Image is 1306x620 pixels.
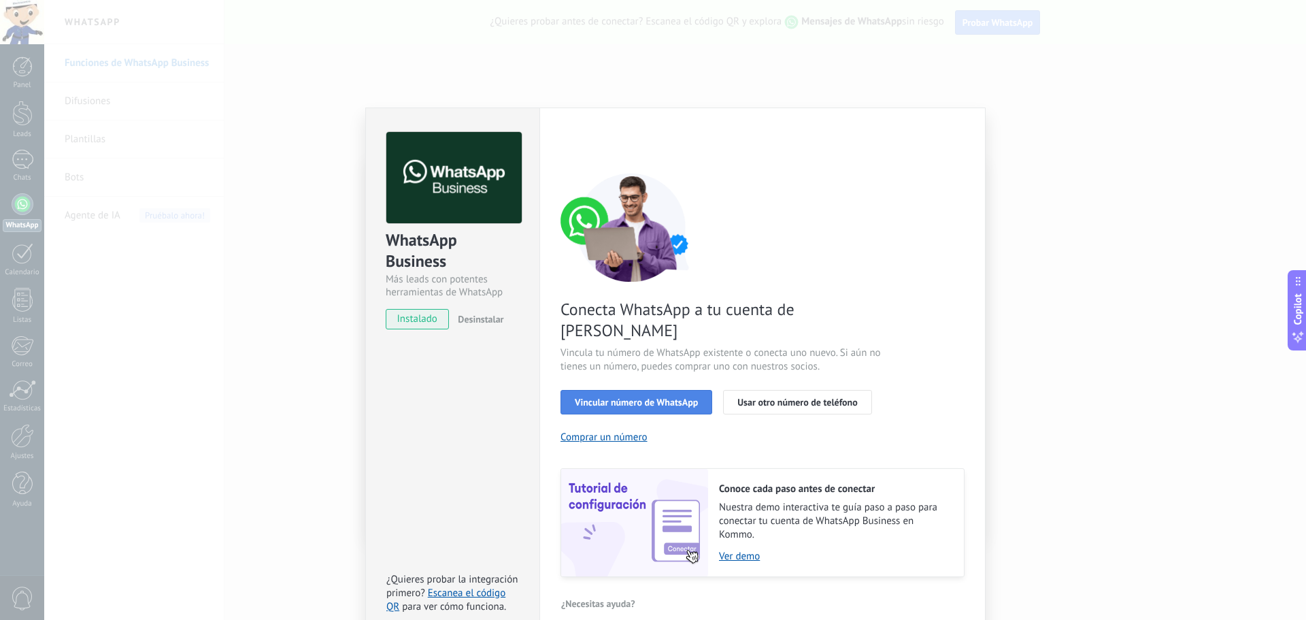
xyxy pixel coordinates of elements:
span: ¿Necesitas ayuda? [561,599,635,608]
span: ¿Quieres probar la integración primero? [386,573,518,600]
button: Vincular número de WhatsApp [560,390,712,414]
span: Conecta WhatsApp a tu cuenta de [PERSON_NAME] [560,299,884,341]
button: Comprar un número [560,431,648,444]
span: Copilot [1291,293,1305,325]
span: instalado [386,309,448,329]
span: Vincula tu número de WhatsApp existente o conecta uno nuevo. Si aún no tienes un número, puedes c... [560,346,884,374]
img: connect number [560,173,703,282]
img: logo_main.png [386,132,522,224]
button: Usar otro número de teléfono [723,390,871,414]
div: WhatsApp Business [386,229,520,273]
a: Escanea el código QR [386,587,505,613]
a: Ver demo [719,550,950,563]
span: para ver cómo funciona. [402,600,506,613]
button: ¿Necesitas ayuda? [560,593,636,614]
span: Nuestra demo interactiva te guía paso a paso para conectar tu cuenta de WhatsApp Business en Kommo. [719,501,950,542]
span: Usar otro número de teléfono [737,397,857,407]
span: Desinstalar [458,313,503,325]
button: Desinstalar [452,309,503,329]
span: Vincular número de WhatsApp [575,397,698,407]
div: Más leads con potentes herramientas de WhatsApp [386,273,520,299]
h2: Conoce cada paso antes de conectar [719,483,950,495]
